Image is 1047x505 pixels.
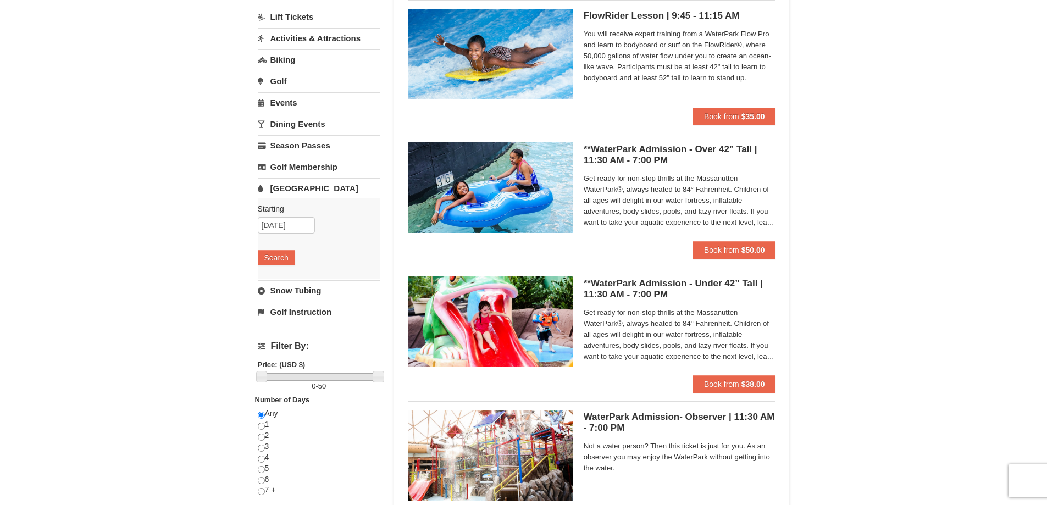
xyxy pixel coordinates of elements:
a: Dining Events [258,114,380,134]
strong: $35.00 [741,112,765,121]
a: Activities & Attractions [258,28,380,48]
label: Starting [258,203,372,214]
a: Golf Membership [258,157,380,177]
span: Not a water person? Then this ticket is just for you. As an observer you may enjoy the WaterPark ... [584,441,776,474]
label: - [258,381,380,392]
a: Season Passes [258,135,380,156]
span: Get ready for non-stop thrills at the Massanutten WaterPark®, always heated to 84° Fahrenheit. Ch... [584,173,776,228]
img: 6619917-216-363963c7.jpg [408,9,573,99]
img: 6619917-720-80b70c28.jpg [408,142,573,232]
h5: **WaterPark Admission - Under 42” Tall | 11:30 AM - 7:00 PM [584,278,776,300]
h5: WaterPark Admission- Observer | 11:30 AM - 7:00 PM [584,412,776,434]
span: Get ready for non-stop thrills at the Massanutten WaterPark®, always heated to 84° Fahrenheit. Ch... [584,307,776,362]
a: Golf Instruction [258,302,380,322]
strong: Number of Days [255,396,310,404]
strong: $50.00 [741,246,765,254]
button: Book from $50.00 [693,241,776,259]
h5: FlowRider Lesson | 9:45 - 11:15 AM [584,10,776,21]
h5: **WaterPark Admission - Over 42” Tall | 11:30 AM - 7:00 PM [584,144,776,166]
span: 0 [312,382,315,390]
span: Book from [704,112,739,121]
img: 6619917-1522-bd7b88d9.jpg [408,410,573,500]
span: Book from [704,380,739,389]
strong: Price: (USD $) [258,360,306,369]
a: Events [258,92,380,113]
a: Snow Tubing [258,280,380,301]
span: Book from [704,246,739,254]
strong: $38.00 [741,380,765,389]
a: Lift Tickets [258,7,380,27]
button: Book from $35.00 [693,108,776,125]
button: Search [258,250,295,265]
img: 6619917-732-e1c471e4.jpg [408,276,573,367]
span: You will receive expert training from a WaterPark Flow Pro and learn to bodyboard or surf on the ... [584,29,776,84]
a: Golf [258,71,380,91]
span: 50 [318,382,326,390]
button: Book from $38.00 [693,375,776,393]
a: [GEOGRAPHIC_DATA] [258,178,380,198]
a: Biking [258,49,380,70]
h4: Filter By: [258,341,380,351]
